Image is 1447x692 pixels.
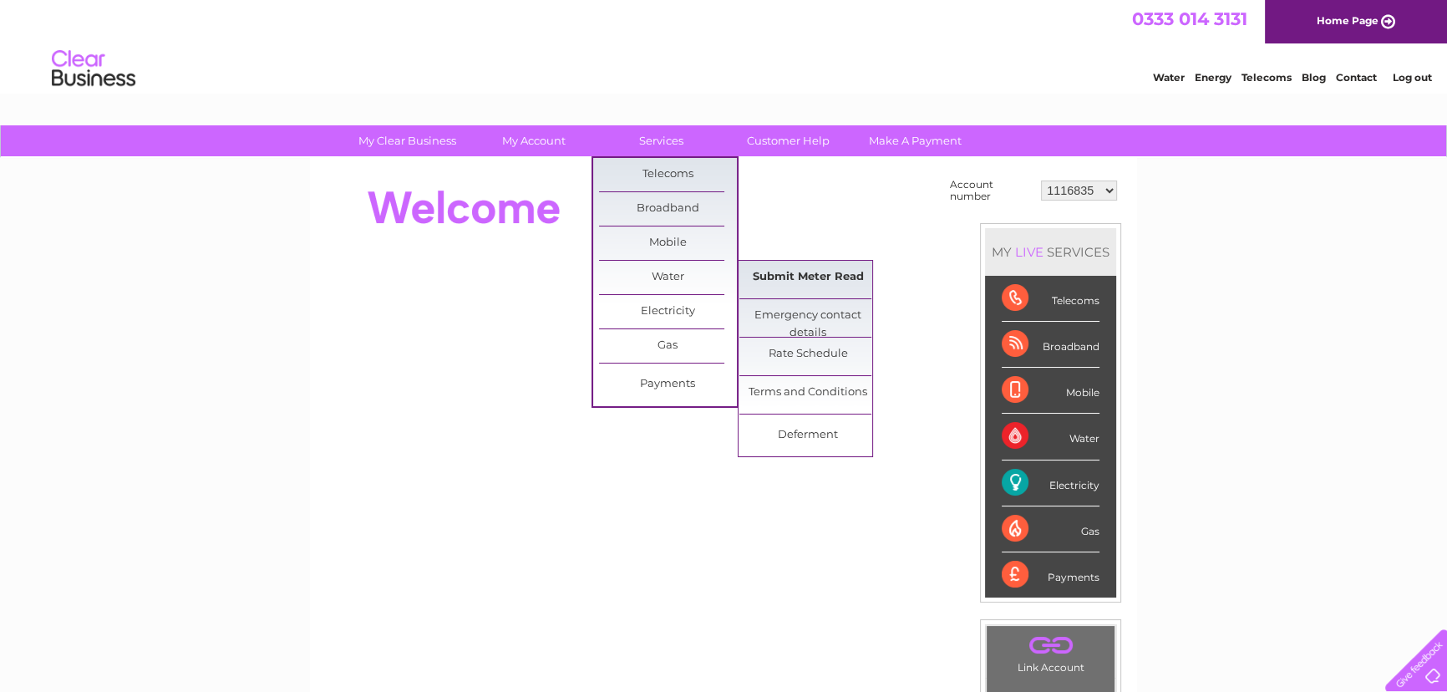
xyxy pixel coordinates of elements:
[599,295,737,328] a: Electricity
[1002,322,1099,368] div: Broadband
[1002,460,1099,506] div: Electricity
[592,125,730,156] a: Services
[1241,71,1292,84] a: Telecoms
[739,419,877,452] a: Deferment
[739,338,877,371] a: Rate Schedule
[986,625,1115,678] td: Link Account
[739,261,877,294] a: Submit Meter Read
[1012,244,1047,260] div: LIVE
[338,125,476,156] a: My Clear Business
[599,329,737,363] a: Gas
[599,158,737,191] a: Telecoms
[1392,71,1431,84] a: Log out
[1002,414,1099,460] div: Water
[330,9,1120,81] div: Clear Business is a trading name of Verastar Limited (registered in [GEOGRAPHIC_DATA] No. 3667643...
[1002,368,1099,414] div: Mobile
[1132,8,1247,29] a: 0333 014 3131
[51,43,136,94] img: logo.png
[946,175,1037,206] td: Account number
[465,125,603,156] a: My Account
[1002,276,1099,322] div: Telecoms
[1336,71,1377,84] a: Contact
[1002,552,1099,598] div: Payments
[846,125,984,156] a: Make A Payment
[599,226,737,260] a: Mobile
[599,192,737,226] a: Broadband
[991,630,1110,659] a: .
[739,299,877,333] a: Emergency contact details
[599,368,737,401] a: Payments
[599,261,737,294] a: Water
[1302,71,1326,84] a: Blog
[739,376,877,410] a: Terms and Conditions
[1002,506,1099,552] div: Gas
[985,228,1116,276] div: MY SERVICES
[719,125,857,156] a: Customer Help
[1195,71,1231,84] a: Energy
[1153,71,1185,84] a: Water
